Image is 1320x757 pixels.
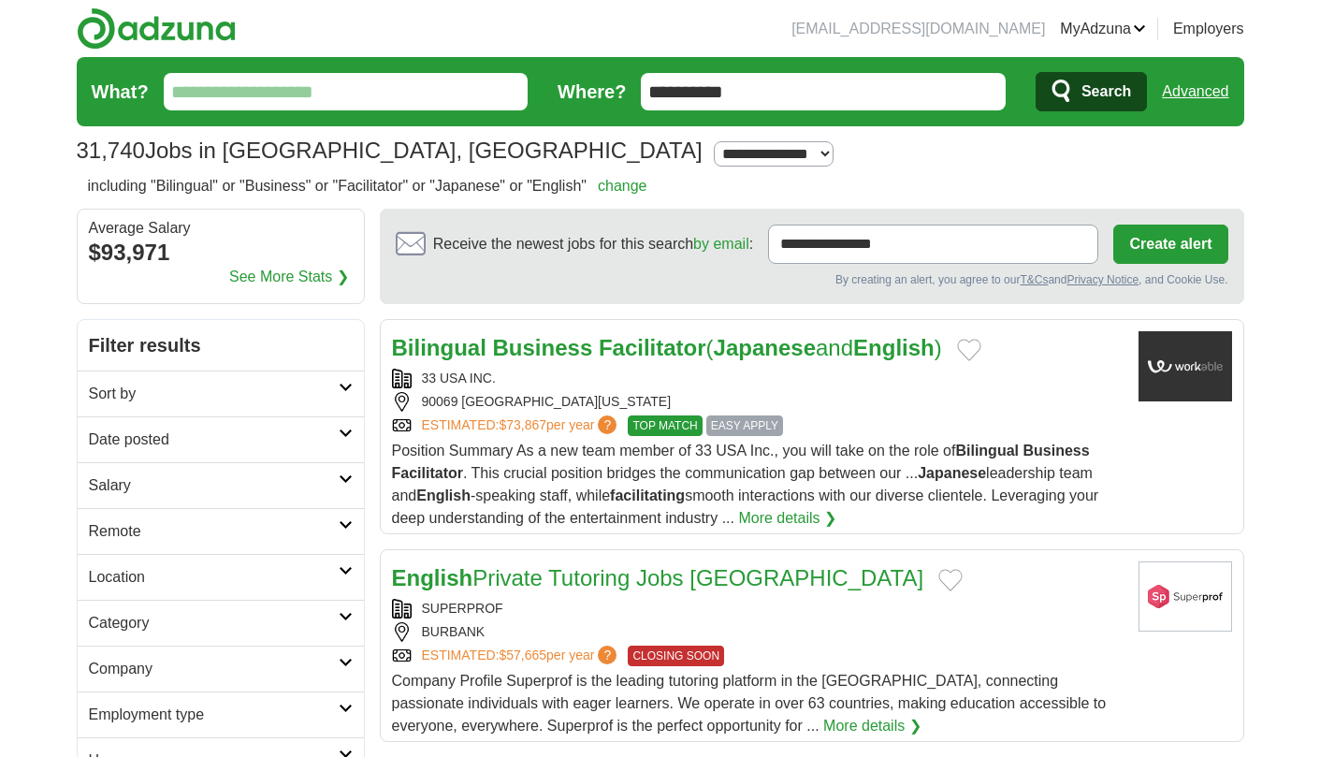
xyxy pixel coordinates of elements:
button: Add to favorite jobs [938,569,963,591]
label: What? [92,78,149,106]
a: Date posted [78,416,364,462]
h2: Remote [89,520,339,543]
strong: Business [493,335,593,360]
a: Sort by [78,371,364,416]
div: 33 USA INC. [392,369,1124,388]
strong: Japanese [714,335,816,360]
strong: Bilingual [955,443,1019,459]
h2: Employment type [89,704,339,726]
span: Company Profile Superprof is the leading tutoring platform in the [GEOGRAPHIC_DATA], connecting p... [392,673,1107,734]
a: T&Cs [1020,273,1048,286]
span: ? [598,646,616,664]
a: SUPERPROF [422,601,503,616]
strong: Bilingual [392,335,486,360]
a: Bilingual Business Facilitator(JapaneseandEnglish) [392,335,942,360]
a: MyAdzuna [1060,18,1146,40]
a: Employers [1173,18,1244,40]
strong: Facilitator [599,335,706,360]
div: 90069 [GEOGRAPHIC_DATA][US_STATE] [392,392,1124,412]
img: Superprof logo [1139,561,1232,632]
strong: English [416,488,471,503]
label: Where? [558,78,626,106]
h2: Company [89,658,339,680]
img: Company logo [1139,331,1232,401]
a: EnglishPrivate Tutoring Jobs [GEOGRAPHIC_DATA] [392,565,924,590]
a: Advanced [1162,73,1228,110]
h2: Salary [89,474,339,497]
a: Location [78,554,364,600]
h2: Category [89,612,339,634]
h2: Date posted [89,429,339,451]
h2: Sort by [89,383,339,405]
a: ESTIMATED:$57,665per year? [422,646,621,666]
div: By creating an alert, you agree to our and , and Cookie Use. [396,271,1228,288]
strong: Business [1023,443,1089,459]
a: More details ❯ [823,715,921,737]
a: Company [78,646,364,691]
span: CLOSING SOON [628,646,724,666]
span: Search [1081,73,1131,110]
h2: Filter results [78,320,364,371]
span: EASY APPLY [706,415,783,436]
a: Privacy Notice [1066,273,1139,286]
span: Receive the newest jobs for this search : [433,233,753,255]
strong: English [853,335,935,360]
h2: Location [89,566,339,589]
div: $93,971 [89,236,353,269]
span: ? [598,415,616,434]
h1: Jobs in [GEOGRAPHIC_DATA], [GEOGRAPHIC_DATA] [77,138,703,163]
div: BURBANK [392,622,1124,642]
button: Add to favorite jobs [957,339,981,361]
button: Create alert [1113,225,1227,264]
a: ESTIMATED:$73,867per year? [422,415,621,436]
span: $73,867 [499,417,546,432]
span: $57,665 [499,648,546,662]
a: Employment type [78,691,364,737]
span: Position Summary As a new team member of 33 USA Inc., you will take on the role of . This crucial... [392,443,1099,526]
a: See More Stats ❯ [229,266,349,288]
button: Search [1036,72,1147,111]
div: Average Salary [89,221,353,236]
a: Category [78,600,364,646]
li: [EMAIL_ADDRESS][DOMAIN_NAME] [791,18,1045,40]
strong: English [392,565,473,590]
a: Remote [78,508,364,554]
a: by email [693,236,749,252]
span: 31,740 [77,134,145,167]
a: More details ❯ [738,507,836,530]
h2: including "Bilingual" or "Business" or "Facilitator" or "Japanese" or "English" [88,175,647,197]
a: change [598,178,647,194]
strong: facilitating [610,488,685,503]
span: TOP MATCH [628,415,702,436]
strong: Facilitator [392,465,463,481]
a: Salary [78,462,364,508]
img: Adzuna logo [77,7,236,50]
strong: Japanese [918,465,986,481]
